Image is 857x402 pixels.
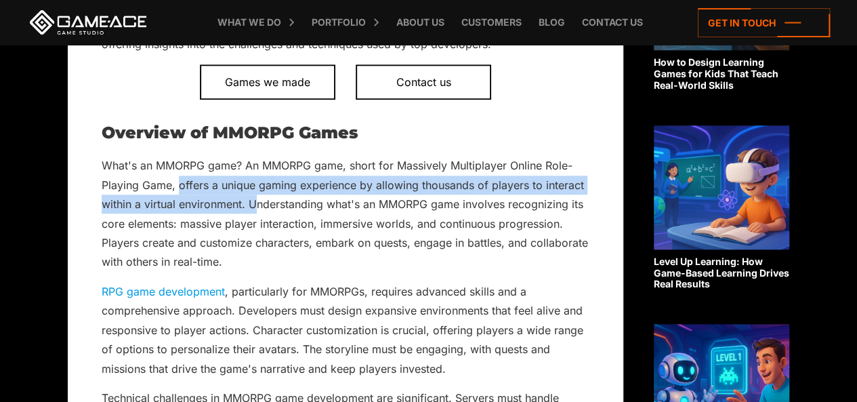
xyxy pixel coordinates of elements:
[102,282,589,378] p: , particularly for MMORPGs, requires advanced skills and a comprehensive approach. Developers mus...
[102,156,589,272] p: What's an MMORPG game? An MMORPG game, short for Massively Multiplayer Online Role-Playing Game, ...
[102,124,589,142] h2: Overview of MMORPG Games
[698,8,830,37] a: Get in touch
[356,64,491,100] a: Contact us
[654,125,789,249] img: Related
[200,64,335,100] a: Games we made
[102,285,225,298] a: RPG game development
[654,125,789,290] a: Level Up Learning: How Game-Based Learning Drives Real Results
